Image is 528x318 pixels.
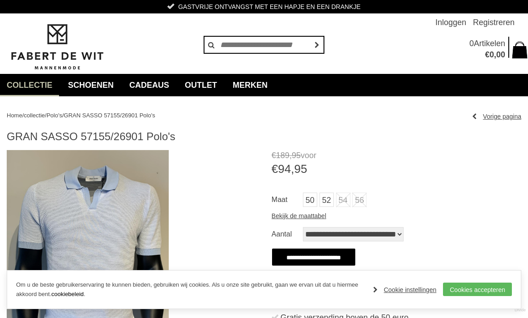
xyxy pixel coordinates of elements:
label: Aantal [272,227,303,241]
span: 189 [276,151,290,160]
span: , [290,151,292,160]
span: € [272,151,276,160]
a: Cookie instellingen [373,283,437,297]
a: collectie [24,112,45,119]
span: 94 [278,162,291,176]
p: Om u de beste gebruikerservaring te kunnen bieden, gebruiken wij cookies. Als u onze site gebruik... [16,280,364,299]
a: Outlet [178,74,224,96]
a: 52 [319,193,334,207]
a: Cadeaus [123,74,176,96]
span: 0 [490,50,494,59]
a: Home [7,112,22,119]
span: / [62,112,64,119]
span: 0 [469,39,474,48]
a: Vorige pagina [472,110,521,123]
a: cookiebeleid [51,291,84,297]
span: 95 [292,151,301,160]
span: / [22,112,24,119]
h1: GRAN SASSO 57155/26901 Polo's [7,130,521,143]
span: , [494,50,496,59]
span: Artikelen [474,39,505,48]
span: € [485,50,490,59]
a: Bekijk de maattabel [272,209,326,223]
span: , [291,162,294,176]
a: Polo's [47,112,62,119]
span: € [272,162,278,176]
a: 50 [303,193,317,207]
span: / [45,112,47,119]
span: 00 [496,50,505,59]
a: Cookies accepteren [443,283,512,296]
img: Fabert de Wit [7,23,107,71]
a: GRAN SASSO 57155/26901 Polo's [64,112,155,119]
span: voor [272,150,521,161]
a: Schoenen [61,74,120,96]
ul: Maat [272,193,521,209]
span: 95 [294,162,307,176]
a: Merken [226,74,274,96]
a: Inloggen [435,13,466,31]
a: Registreren [473,13,515,31]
